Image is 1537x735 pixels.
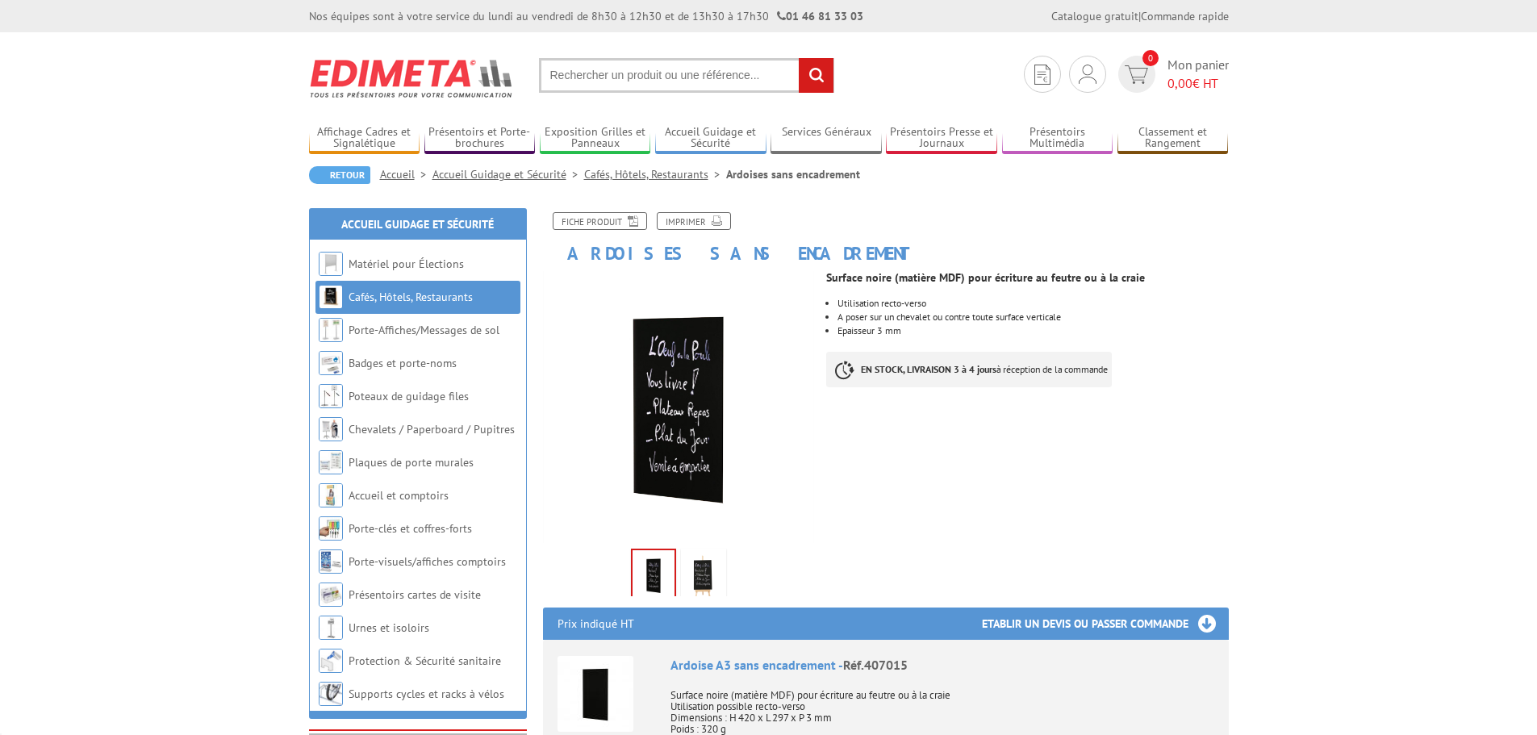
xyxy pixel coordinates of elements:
a: Porte-Affiches/Messages de sol [349,323,499,337]
img: devis rapide [1079,65,1096,84]
a: Services Généraux [771,125,882,152]
a: Accueil [380,167,432,182]
img: Protection & Sécurité sanitaire [319,649,343,673]
img: Porte-clés et coffres-forts [319,516,343,541]
img: Urnes et isoloirs [319,616,343,640]
li: Utilisation recto-verso [837,299,1228,308]
p: à réception de la commande [826,352,1112,387]
p: Surface noire (matière MDF) pour écriture au feutre ou à la craie Utilisation possible recto-vers... [670,679,1214,735]
img: Ardoise A3 sans encadrement [558,656,633,732]
a: Classement et Rangement [1117,125,1229,152]
strong: 01 46 81 33 03 [777,9,863,23]
img: Présentoirs cartes de visite [319,583,343,607]
a: Présentoirs Multimédia [1002,125,1113,152]
span: Mon panier [1167,56,1229,93]
span: Réf.407015 [843,657,908,673]
a: Présentoirs Presse et Journaux [886,125,997,152]
a: Affichage Cadres et Signalétique [309,125,420,152]
a: Fiche produit [553,212,647,230]
img: Chevalets / Paperboard / Pupitres [319,417,343,441]
a: devis rapide 0 Mon panier 0,00€ HT [1114,56,1229,93]
div: | [1051,8,1229,24]
a: Présentoirs et Porte-brochures [424,125,536,152]
a: Accueil et comptoirs [349,488,449,503]
a: Catalogue gratuit [1051,9,1138,23]
img: 407014_ardoises_sans_encadrement_ecriture.jpg [543,271,815,543]
a: Urnes et isoloirs [349,620,429,635]
a: Cafés, Hôtels, Restaurants [349,290,473,304]
a: Commande rapide [1141,9,1229,23]
img: Porte-Affiches/Messages de sol [319,318,343,342]
img: Edimeta [309,48,515,108]
img: Supports cycles et racks à vélos [319,682,343,706]
a: Présentoirs cartes de visite [349,587,481,602]
a: Cafés, Hôtels, Restaurants [584,167,726,182]
a: Protection & Sécurité sanitaire [349,654,501,668]
a: Chevalets / Paperboard / Pupitres [349,422,515,436]
a: Imprimer [657,212,731,230]
img: Porte-visuels/affiches comptoirs [319,549,343,574]
img: Accueil et comptoirs [319,483,343,507]
img: Matériel pour Élections [319,252,343,276]
img: Poteaux de guidage files [319,384,343,408]
a: Accueil Guidage et Sécurité [341,217,494,232]
span: € HT [1167,74,1229,93]
a: Porte-visuels/affiches comptoirs [349,554,506,569]
a: Poteaux de guidage files [349,389,469,403]
a: Exposition Grilles et Panneaux [540,125,651,152]
div: Nos équipes sont à votre service du lundi au vendredi de 8h30 à 12h30 et de 13h30 à 17h30 [309,8,863,24]
p: Prix indiqué HT [558,608,634,640]
a: Porte-clés et coffres-forts [349,521,472,536]
span: 0 [1142,50,1159,66]
img: Cafés, Hôtels, Restaurants [319,285,343,309]
a: Plaques de porte murales [349,455,474,470]
li: Epaisseur 3 mm [837,326,1228,336]
input: Rechercher un produit ou une référence... [539,58,834,93]
li: Ardoises sans encadrement [726,166,860,182]
a: Supports cycles et racks à vélos [349,687,504,701]
h3: Etablir un devis ou passer commande [982,608,1229,640]
a: Retour [309,166,370,184]
li: A poser sur un chevalet ou contre toute surface verticale [837,312,1228,322]
input: rechercher [799,58,833,93]
div: Ardoise A3 sans encadrement - [670,656,1214,674]
a: Badges et porte-noms [349,356,457,370]
img: Plaques de porte murales [319,450,343,474]
a: Accueil Guidage et Sécurité [432,167,584,182]
strong: EN STOCK, LIVRAISON 3 à 4 jours [861,363,996,375]
span: 0,00 [1167,75,1192,91]
a: Matériel pour Élections [349,257,464,271]
strong: Surface noire (matière MDF) pour écriture au feutre ou à la craie [826,270,1145,285]
img: Badges et porte-noms [319,351,343,375]
img: 407014_ardoises_sans_encadrement_ecriture.jpg [633,550,675,600]
img: 407014_407015_ardoise_support.jpg [684,552,723,602]
img: devis rapide [1034,65,1050,85]
img: devis rapide [1125,65,1148,84]
a: Accueil Guidage et Sécurité [655,125,766,152]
